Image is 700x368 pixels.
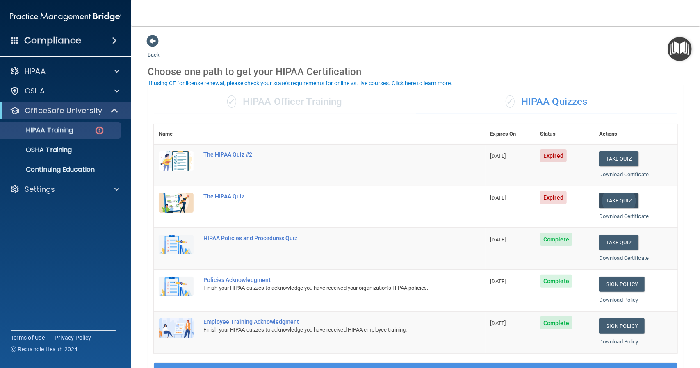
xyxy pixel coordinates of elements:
[148,60,684,84] div: Choose one path to get your HIPAA Certification
[599,277,645,292] a: Sign Policy
[203,318,445,325] div: Employee Training Acknowledgment
[25,106,102,116] p: OfficeSafe University
[148,42,160,58] a: Back
[540,275,572,288] span: Complete
[5,126,73,134] p: HIPAA Training
[55,334,91,342] a: Privacy Policy
[490,278,506,284] span: [DATE]
[599,213,649,219] a: Download Certificate
[203,235,445,241] div: HIPAA Policies and Procedures Quiz
[227,95,236,108] span: ✓
[594,124,677,144] th: Actions
[203,325,445,335] div: Finish your HIPAA quizzes to acknowledge you have received HIPAA employee training.
[25,86,45,96] p: OSHA
[599,193,638,208] button: Take Quiz
[506,95,515,108] span: ✓
[25,184,55,194] p: Settings
[540,149,567,162] span: Expired
[10,106,119,116] a: OfficeSafe University
[599,151,638,166] button: Take Quiz
[10,66,119,76] a: HIPAA
[540,316,572,329] span: Complete
[5,146,72,154] p: OSHA Training
[599,171,649,177] a: Download Certificate
[540,233,572,246] span: Complete
[490,153,506,159] span: [DATE]
[416,90,678,114] div: HIPAA Quizzes
[94,125,105,136] img: danger-circle.6113f641.png
[599,318,645,334] a: Sign Policy
[486,124,536,144] th: Expires On
[599,338,638,345] a: Download Policy
[599,235,638,250] button: Take Quiz
[203,277,445,283] div: Policies Acknowledgment
[11,345,78,353] span: Ⓒ Rectangle Health 2024
[535,124,594,144] th: Status
[490,195,506,201] span: [DATE]
[154,90,416,114] div: HIPAA Officer Training
[148,79,454,87] button: If using CE for license renewal, please check your state's requirements for online vs. live cours...
[154,124,198,144] th: Name
[203,283,445,293] div: Finish your HIPAA quizzes to acknowledge you have received your organization’s HIPAA policies.
[11,334,45,342] a: Terms of Use
[203,193,445,200] div: The HIPAA Quiz
[10,184,119,194] a: Settings
[599,255,649,261] a: Download Certificate
[540,191,567,204] span: Expired
[599,297,638,303] a: Download Policy
[25,66,46,76] p: HIPAA
[490,236,506,243] span: [DATE]
[10,9,121,25] img: PMB logo
[149,80,452,86] div: If using CE for license renewal, please check your state's requirements for online vs. live cours...
[5,166,117,174] p: Continuing Education
[490,320,506,326] span: [DATE]
[668,37,692,61] button: Open Resource Center
[203,151,445,158] div: The HIPAA Quiz #2
[24,35,81,46] h4: Compliance
[10,86,119,96] a: OSHA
